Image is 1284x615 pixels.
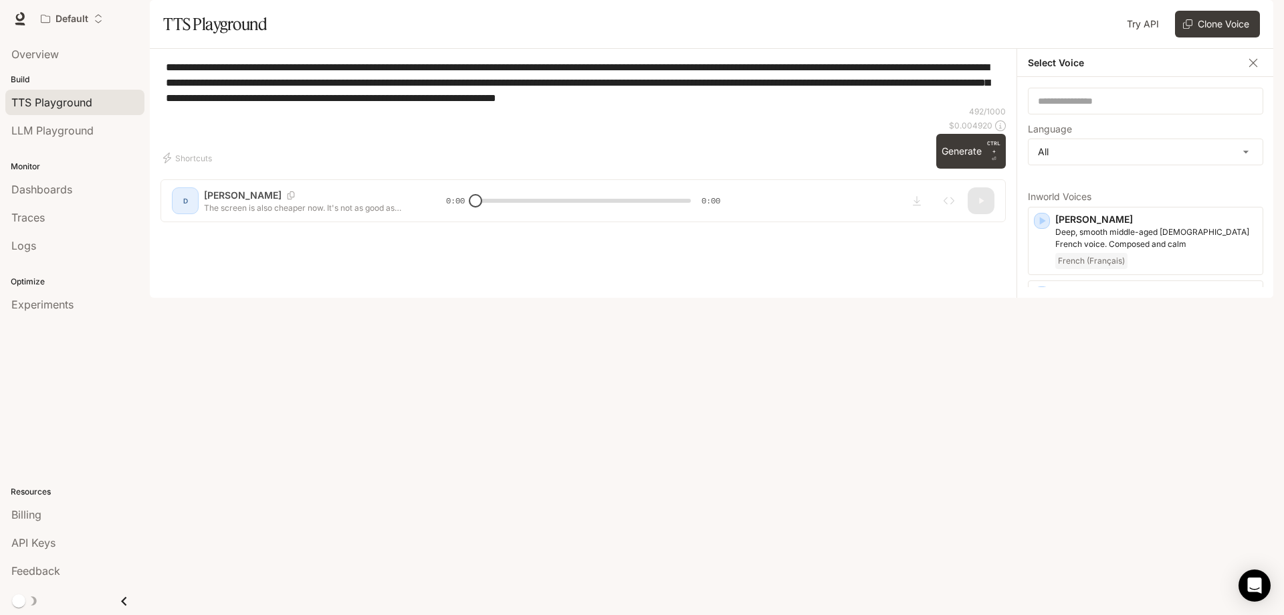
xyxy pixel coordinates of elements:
[160,147,217,169] button: Shortcuts
[1055,226,1257,250] p: Deep, smooth middle-aged male French voice. Composed and calm
[1055,213,1257,226] p: [PERSON_NAME]
[56,13,88,25] p: Default
[987,139,1000,155] p: CTRL +
[987,139,1000,163] p: ⏎
[936,134,1006,169] button: GenerateCTRL +⏎
[1055,286,1257,300] p: [PERSON_NAME]
[1175,11,1260,37] button: Clone Voice
[1055,253,1128,269] span: French (Français)
[949,120,992,131] p: $ 0.004920
[1028,124,1072,134] p: Language
[969,106,1006,117] p: 492 / 1000
[35,5,109,32] button: Open workspace menu
[1029,139,1263,165] div: All
[163,11,267,37] h1: TTS Playground
[1239,569,1271,602] div: Open Intercom Messenger
[1121,11,1164,37] a: Try API
[1028,192,1263,201] p: Inworld Voices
